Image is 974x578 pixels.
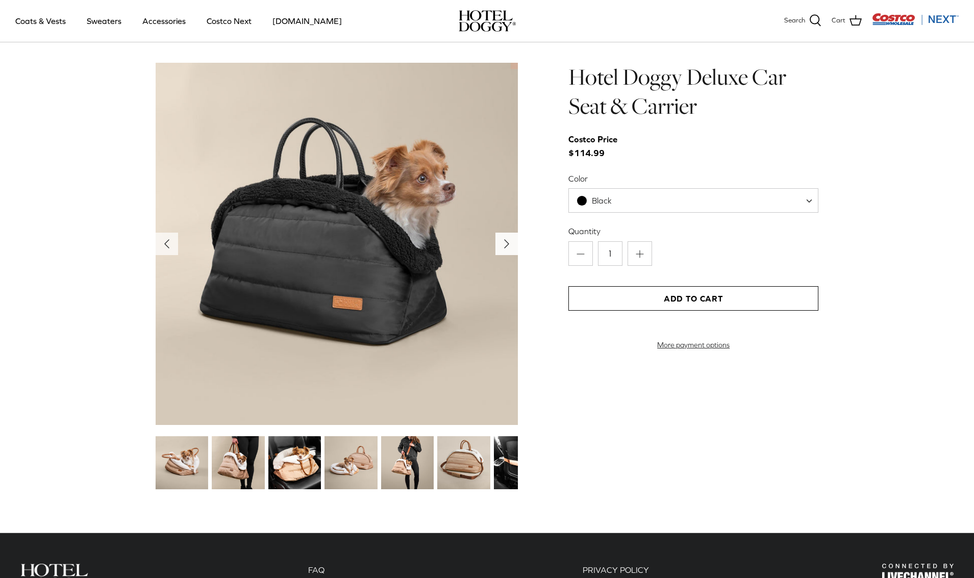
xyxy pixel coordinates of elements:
[583,565,649,574] a: PRIVACY POLICY
[568,133,617,146] div: Costco Price
[495,233,518,255] button: Next
[568,188,818,213] span: Black
[592,196,612,205] span: Black
[784,14,821,28] a: Search
[568,63,818,120] h1: Hotel Doggy Deluxe Car Seat & Carrier
[459,10,516,32] a: hoteldoggy.com hoteldoggycom
[78,4,131,38] a: Sweaters
[832,15,845,26] span: Cart
[568,341,818,349] a: More payment options
[872,13,959,26] img: Costco Next
[268,436,321,489] img: small dog in a tan dog carrier on a black seat in the car
[568,286,818,311] button: Add to Cart
[568,133,628,160] span: $114.99
[598,241,622,266] input: Quantity
[6,4,75,38] a: Coats & Vests
[568,225,818,237] label: Quantity
[197,4,261,38] a: Costco Next
[308,565,324,574] a: FAQ
[832,14,862,28] a: Cart
[872,19,959,27] a: Visit Costco Next
[156,233,178,255] button: Previous
[263,4,351,38] a: [DOMAIN_NAME]
[784,15,805,26] span: Search
[133,4,195,38] a: Accessories
[459,10,516,32] img: hoteldoggycom
[568,173,818,184] label: Color
[569,195,632,206] span: Black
